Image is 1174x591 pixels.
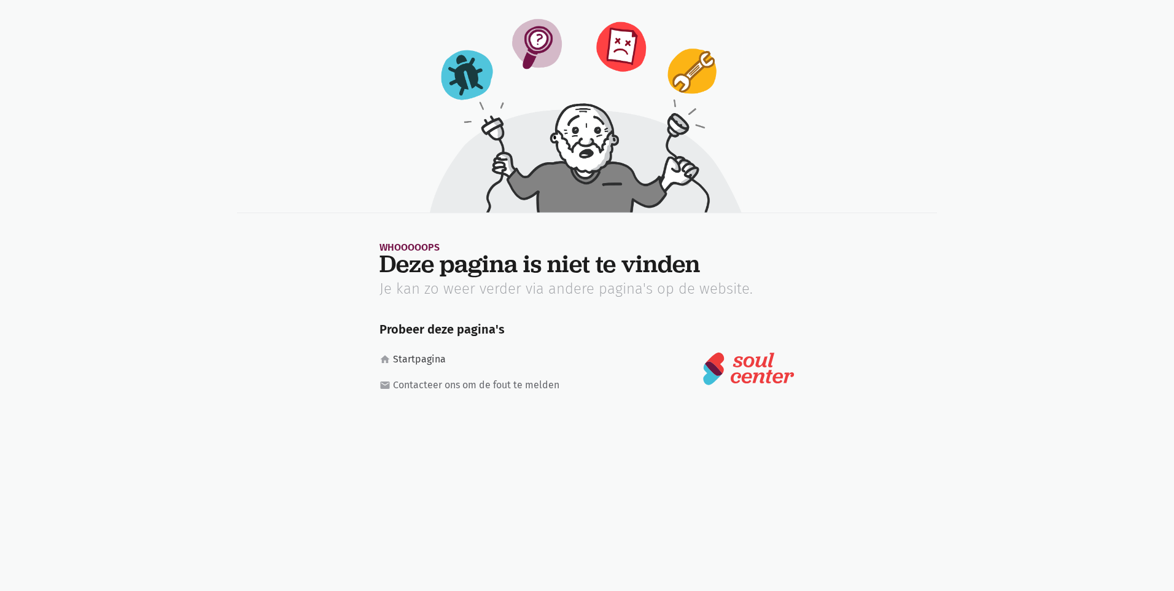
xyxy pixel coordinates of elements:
[379,377,572,393] a: mailContacteer ons om de fout te melden
[379,354,391,365] i: home
[702,351,795,386] img: logo-soulcenter-full.svg
[379,313,795,337] h5: Probeer deze pagina's
[379,252,795,275] h1: Deze pagina is niet te vinden
[379,280,795,298] p: Je kan zo weer verder via andere pagina's op de website.
[379,380,391,391] i: mail
[379,351,572,367] a: homeStartpagina
[379,243,795,252] div: Whooooops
